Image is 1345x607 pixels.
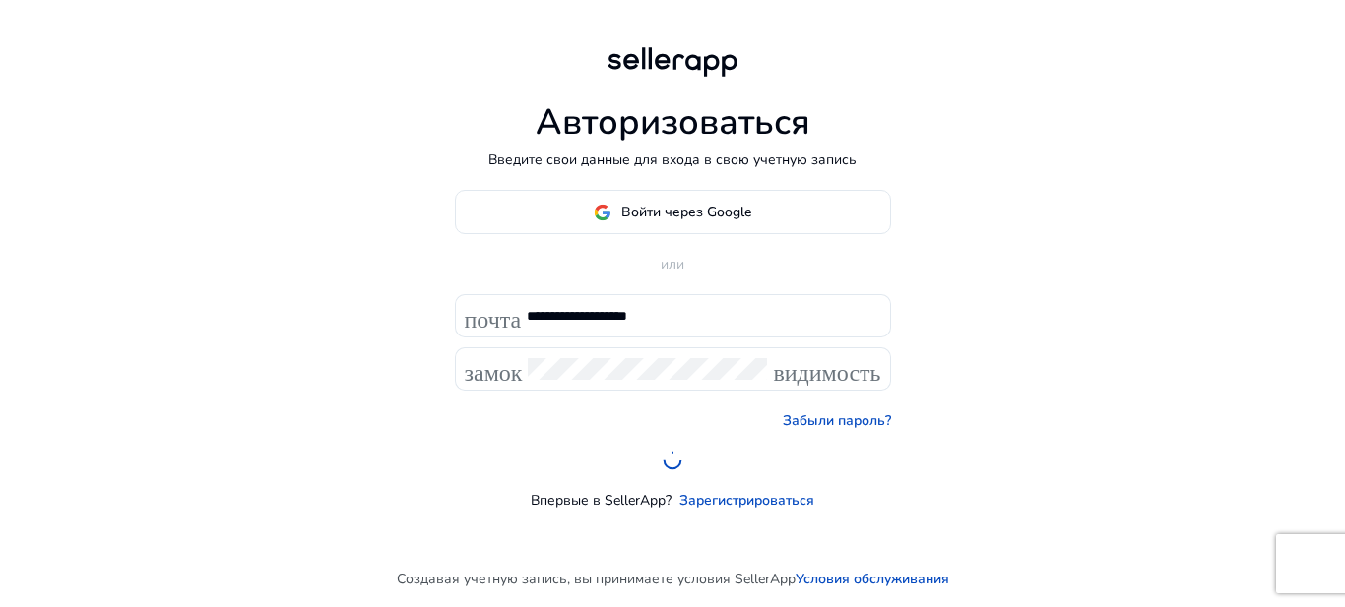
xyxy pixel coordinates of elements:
[621,203,751,221] font: Войти через Google
[536,98,810,147] font: Авторизоваться
[796,570,949,588] font: Условия обслуживания
[783,411,891,430] font: Забыли пароль?
[679,491,814,510] font: Зарегистрироваться
[465,302,522,330] font: почта
[773,355,880,383] font: видимость
[661,255,684,273] font: или
[455,190,891,234] button: Войти через Google
[465,355,523,383] font: замок
[679,490,814,511] a: Зарегистрироваться
[796,569,949,589] a: Условия обслуживания
[531,491,672,510] font: Впервые в SellerApp?
[594,204,611,221] img: google-logo.svg
[397,570,796,588] font: Создавая учетную запись, вы принимаете условия SellerApp
[488,151,857,169] font: Введите свои данные для входа в свою учетную запись
[783,410,891,431] a: Забыли пароль?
